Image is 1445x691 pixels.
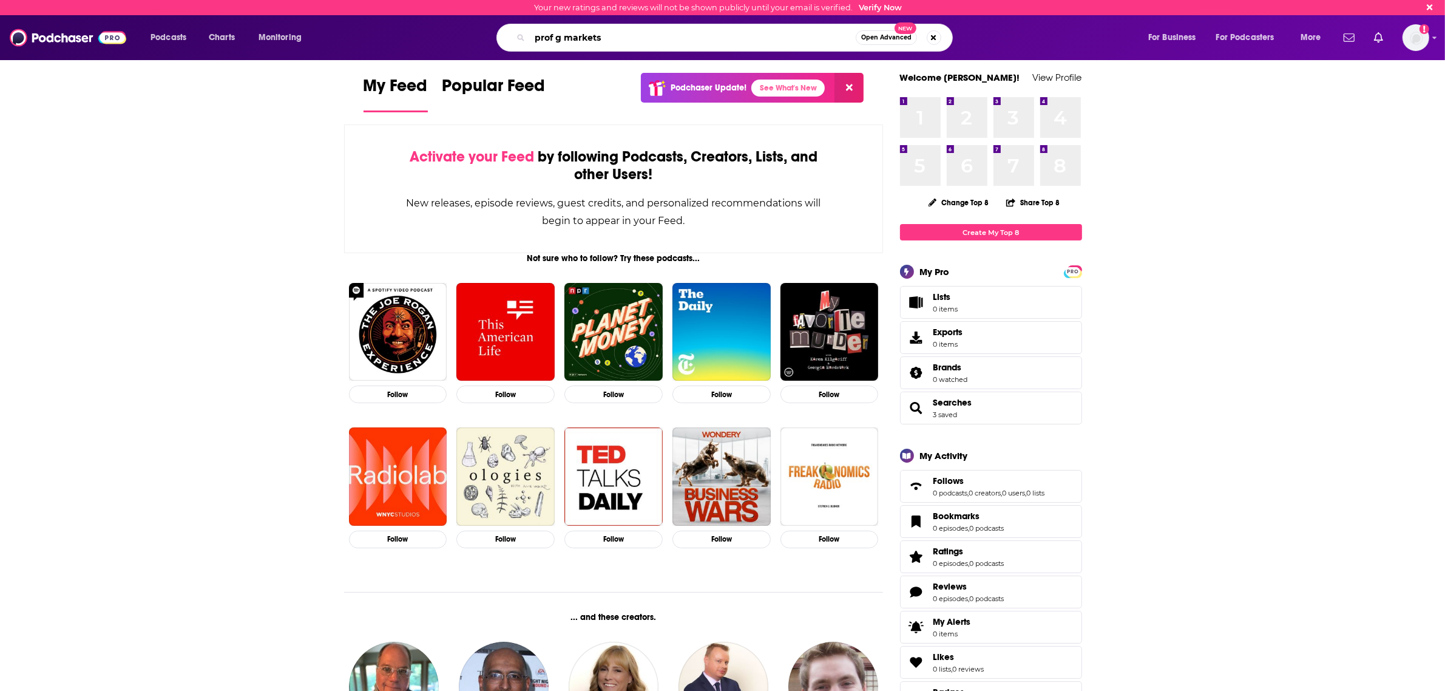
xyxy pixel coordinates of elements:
button: open menu [142,28,202,47]
a: Likes [933,652,984,662]
span: Searches [900,392,1082,424]
button: Follow [456,386,555,403]
span: Brands [933,362,962,373]
img: TED Talks Daily [564,427,663,526]
span: , [968,489,969,497]
button: Follow [456,531,555,548]
a: Charts [201,28,242,47]
button: Open AdvancedNew [856,30,917,45]
button: open menu [1208,28,1292,47]
a: My Alerts [900,611,1082,644]
a: 0 podcasts [970,524,1004,533]
span: Exports [933,327,963,338]
a: Reviews [933,581,1004,592]
a: Searches [933,397,972,408]
a: 0 creators [969,489,1001,497]
a: 0 users [1003,489,1026,497]
img: Planet Money [564,283,663,381]
button: Show profile menu [1403,24,1429,51]
button: Change Top 8 [921,195,997,210]
span: For Business [1148,29,1196,46]
a: 0 episodes [933,594,969,603]
a: 0 lists [1027,489,1045,497]
span: Lists [933,291,958,302]
a: Reviews [904,584,929,601]
div: by following Podcasts, Creators, Lists, and other Users! [405,148,822,183]
span: Podcasts [151,29,186,46]
a: Radiolab [349,427,447,526]
a: Show notifications dropdown [1369,27,1388,48]
button: Follow [780,386,879,403]
a: My Feed [364,75,428,112]
span: Likes [933,652,955,662]
a: 0 episodes [933,559,969,568]
span: Ratings [933,546,964,557]
p: Podchaser Update! [671,83,746,93]
img: This American Life [456,283,555,381]
a: 0 lists [933,665,952,673]
span: Exports [904,329,929,346]
span: My Alerts [933,616,971,627]
button: Follow [349,386,447,403]
a: 0 watched [933,375,968,384]
a: Brands [904,364,929,381]
span: Lists [933,291,951,302]
span: , [1026,489,1027,497]
a: Lists [900,286,1082,319]
span: 0 items [933,305,958,313]
div: ... and these creators. [344,612,884,622]
div: Not sure who to follow? Try these podcasts... [344,253,884,264]
button: Follow [780,531,879,548]
div: Your new ratings and reviews will not be shown publicly until your email is verified. [534,3,902,12]
div: My Pro [920,266,950,277]
a: 0 episodes [933,524,969,533]
a: Welcome [PERSON_NAME]! [900,72,1020,83]
span: Charts [209,29,235,46]
a: The Joe Rogan Experience [349,283,447,381]
span: , [1001,489,1003,497]
span: Lists [904,294,929,311]
svg: Email not verified [1420,24,1429,34]
a: Searches [904,400,929,417]
span: Popular Feed [442,75,546,103]
a: Show notifications dropdown [1339,27,1359,48]
img: My Favorite Murder with Karen Kilgariff and Georgia Hardstark [780,283,879,381]
a: Bookmarks [904,513,929,530]
a: Follows [904,478,929,495]
span: Likes [900,646,1082,679]
button: open menu [1140,28,1211,47]
span: PRO [1066,267,1080,276]
span: Reviews [900,576,1082,608]
span: Bookmarks [933,511,980,522]
input: Search podcasts, credits, & more... [530,28,856,47]
span: , [969,524,970,533]
a: Bookmarks [933,511,1004,522]
span: Monitoring [259,29,302,46]
img: The Daily [672,283,771,381]
button: Follow [672,386,771,403]
span: , [969,594,970,603]
a: Follows [933,475,1045,486]
span: 0 items [933,630,971,638]
a: 0 podcasts [970,559,1004,568]
img: Ologies with Alie Ward [456,427,555,526]
a: Popular Feed [442,75,546,112]
span: Logged in as MelissaPS [1403,24,1429,51]
a: Ratings [933,546,1004,557]
a: PRO [1066,267,1080,276]
span: New [895,22,916,34]
a: View Profile [1033,72,1082,83]
img: Business Wars [672,427,771,526]
a: Podchaser - Follow, Share and Rate Podcasts [10,26,126,49]
span: More [1301,29,1321,46]
a: 0 reviews [953,665,984,673]
button: Follow [564,386,663,403]
img: Freakonomics Radio [780,427,879,526]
